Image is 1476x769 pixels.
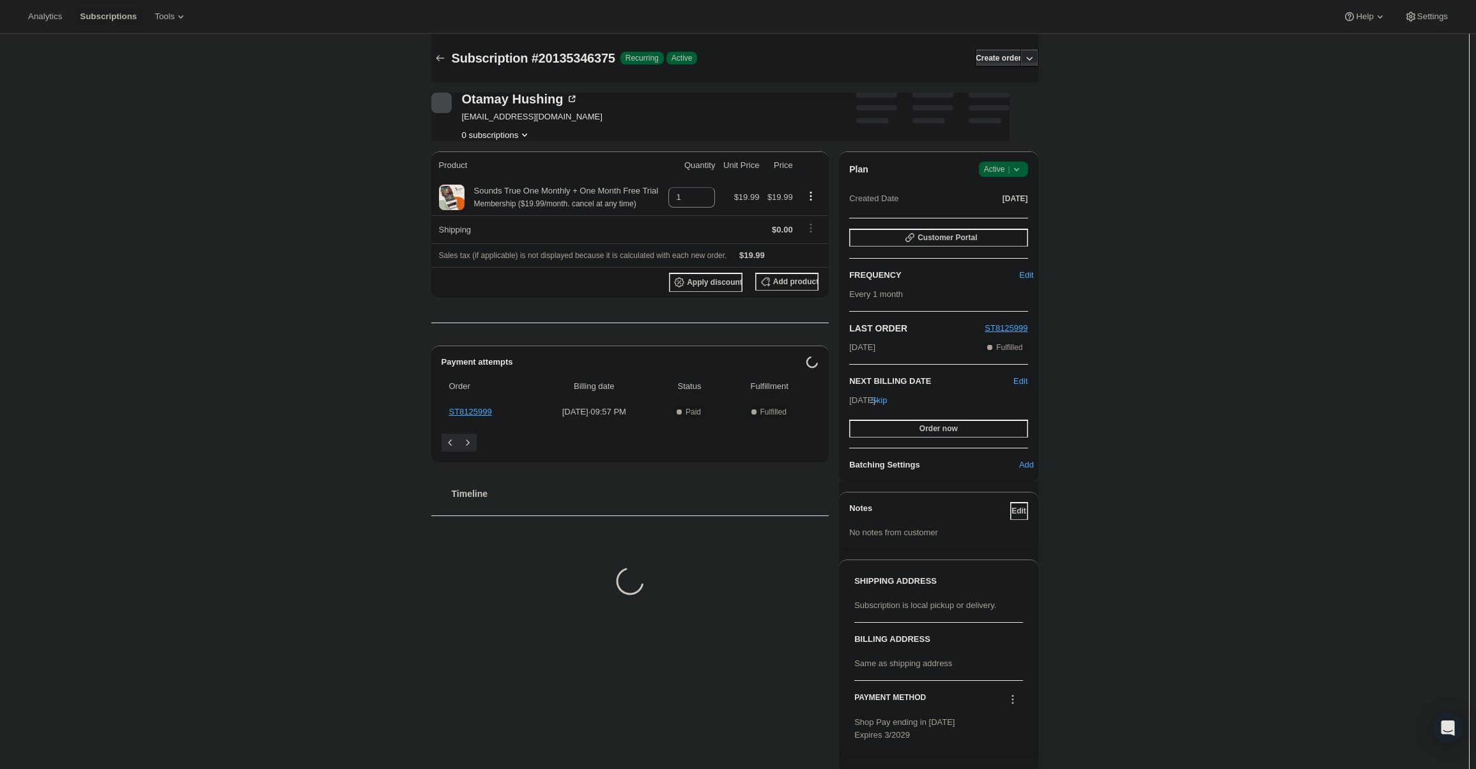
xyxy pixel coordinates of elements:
[1008,164,1010,174] span: |
[996,342,1022,353] span: Fulfilled
[985,322,1027,335] button: ST8125999
[854,600,996,610] span: Subscription is local pickup or delivery.
[474,199,636,208] small: Membership ($19.99/month. cancel at any time)
[155,11,174,22] span: Tools
[431,93,452,113] span: Otamay Hushing
[870,390,888,411] button: Skip
[147,8,195,26] button: Tools
[462,128,532,141] button: Product actions
[849,502,1010,520] h3: Notes
[687,277,742,287] span: Apply discount
[1010,502,1028,520] button: Edit
[439,185,465,210] img: product img
[976,49,1021,67] button: Create order
[849,322,985,335] h2: LAST ORDER
[760,407,787,417] span: Fulfilled
[1019,269,1033,282] span: Edit
[449,407,492,416] a: ST8125999
[1018,265,1036,286] button: Edit
[719,151,763,179] th: Unit Price
[1335,8,1394,26] button: Help
[849,229,1027,247] button: Customer Portal
[849,192,898,205] span: Created Date
[665,151,719,179] th: Quantity
[767,192,793,202] span: $19.99
[984,163,1023,176] span: Active
[985,323,1027,333] a: ST8125999
[772,225,793,234] span: $0.00
[20,8,70,26] button: Analytics
[849,341,875,354] span: [DATE]
[849,289,903,299] span: Every 1 month
[672,53,693,63] span: Active
[854,717,955,740] span: Shop Pay ending in [DATE] Expires 3/2029
[465,185,659,210] div: Sounds True One Monthly + One Month Free Trial
[431,151,665,179] th: Product
[734,192,760,202] span: $19.99
[1019,459,1034,471] span: Add
[1013,375,1027,388] button: Edit
[854,575,1022,588] h3: SHIPPING ADDRESS
[854,659,952,668] span: Same as shipping address
[918,232,977,243] span: Customer Portal
[462,110,603,123] span: [EMAIL_ADDRESS][DOMAIN_NAME]
[849,375,1013,388] h2: NEXT BILLING DATE
[626,53,659,63] span: Recurring
[763,151,796,179] th: Price
[976,53,1021,63] span: Create order
[801,221,821,235] button: Shipping actions
[80,11,137,22] span: Subscriptions
[728,380,811,393] span: Fulfillment
[1417,11,1448,22] span: Settings
[452,487,829,500] h2: Timeline
[439,251,727,260] span: Sales tax (if applicable) is not displayed because it is calculated with each new order.
[1356,11,1373,22] span: Help
[849,459,1025,471] h6: Batching Settings
[739,250,765,260] span: $19.99
[1011,506,1026,516] span: Edit
[849,420,1027,438] button: Order now
[871,394,887,407] span: Skip
[686,407,701,417] span: Paid
[442,356,806,369] h2: Payment attempts
[854,692,926,710] h3: PAYMENT METHOD
[1397,8,1456,26] button: Settings
[849,163,868,176] h2: Plan
[849,528,938,537] span: No notes from customer
[442,434,819,452] nav: Pagination
[1018,455,1036,475] button: Add
[537,406,651,418] span: [DATE] · 09:57 PM
[849,269,1025,282] h2: FREQUENCY
[431,49,449,67] button: Subscriptions
[28,11,62,22] span: Analytics
[537,380,651,393] span: Billing date
[442,372,534,400] th: Order
[1003,190,1028,208] button: [DATE]
[669,273,742,292] button: Apply discount
[452,51,615,65] span: Subscription #20135346375
[1003,194,1028,204] span: [DATE]
[801,189,821,203] button: Product actions
[462,93,579,105] div: Otamay Hushing
[773,277,819,287] span: Add product
[919,423,958,434] span: Order now
[755,273,819,291] button: Add product
[849,395,880,405] span: [DATE] ·
[72,8,144,26] button: Subscriptions
[854,633,1022,646] h3: BILLING ADDRESS
[431,215,665,243] th: Shipping
[1433,713,1463,743] div: Open Intercom Messenger
[659,380,720,393] span: Status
